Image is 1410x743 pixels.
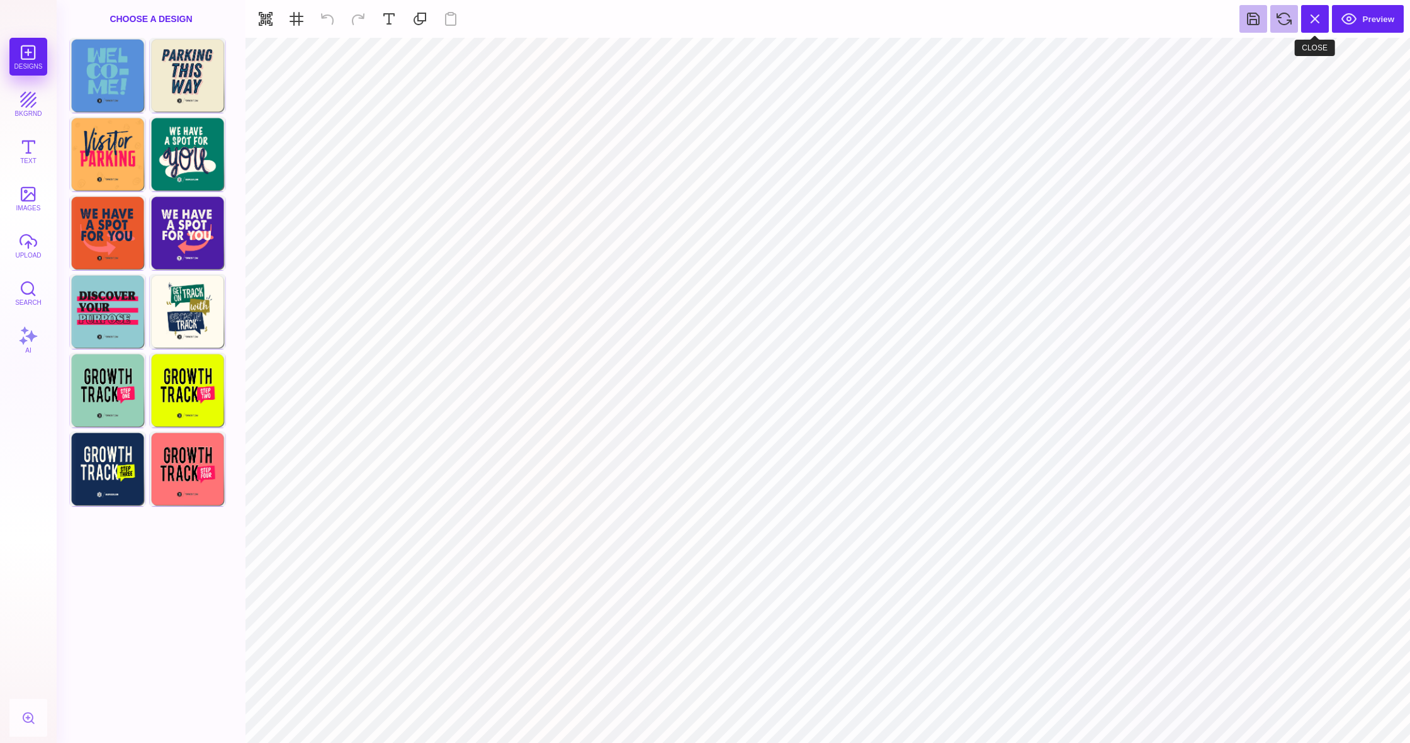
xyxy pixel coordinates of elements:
button: AI [9,321,47,359]
button: Text [9,132,47,170]
button: bkgrnd [9,85,47,123]
button: Search [9,274,47,312]
button: upload [9,227,47,264]
button: images [9,179,47,217]
button: Preview [1332,5,1404,33]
